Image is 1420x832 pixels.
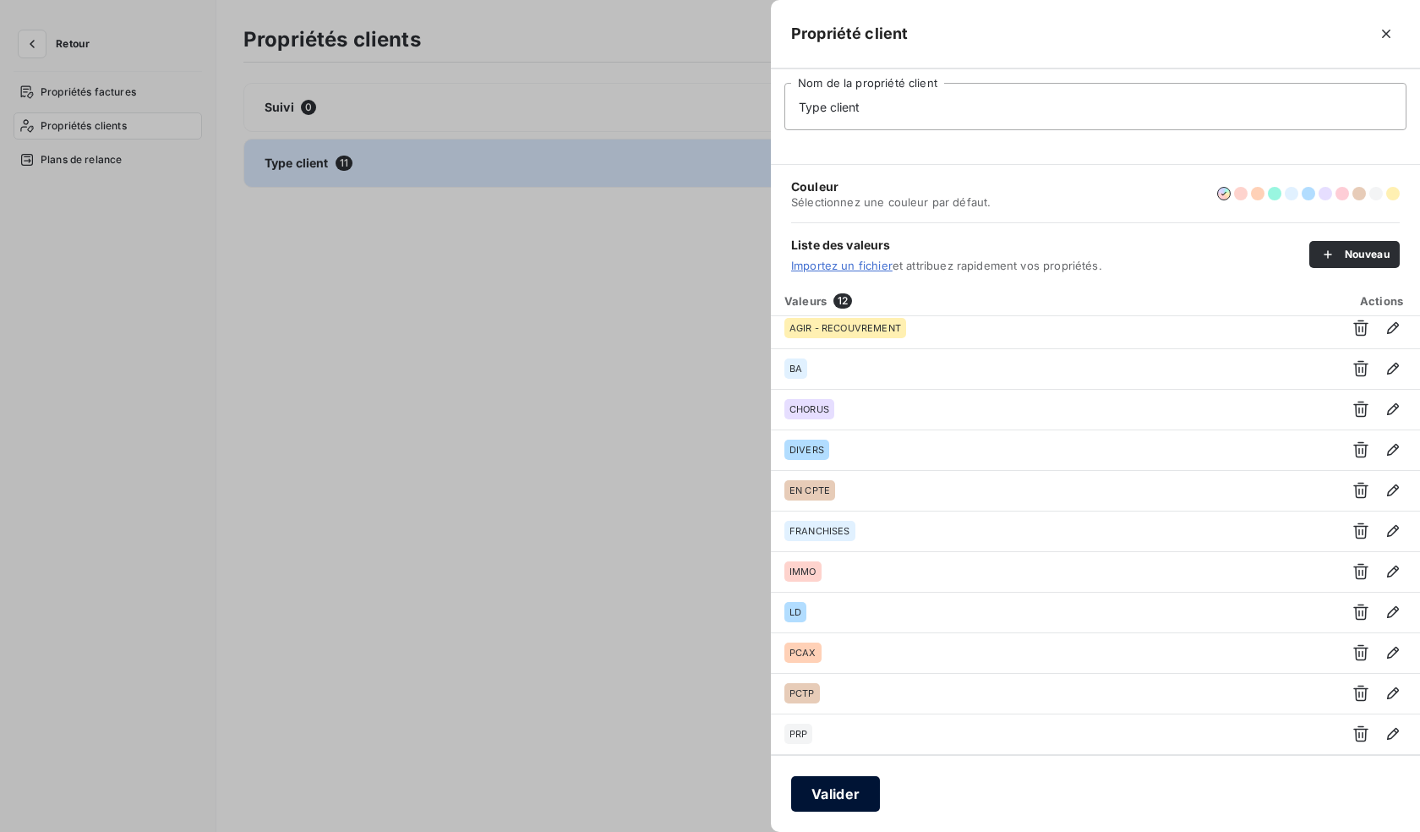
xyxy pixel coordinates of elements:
[774,293,1330,309] div: Valeurs
[789,485,830,495] span: EN CPTE
[789,567,816,577] span: IMMO
[789,404,829,414] span: CHORUS
[789,445,824,455] span: DIVERS
[1360,294,1403,308] span: Actions
[789,526,850,536] span: FRANCHISES
[791,259,1309,272] span: et attribuez rapidement vos propriétés.
[789,729,807,739] span: PRP
[789,364,802,374] span: BA
[789,607,801,617] span: LD
[791,195,991,209] span: Sélectionnez une couleur par défaut.
[833,293,852,309] span: 12
[791,237,1309,254] span: Liste des valeurs
[784,83,1406,130] input: placeholder
[791,259,893,272] a: Importez un fichier
[1363,775,1403,815] iframe: Intercom live chat
[791,22,908,46] h5: Propriété client
[791,178,991,195] span: Couleur
[789,648,816,658] span: PCAX
[1309,241,1400,268] button: Nouveau
[791,776,880,812] button: Valider
[789,323,901,333] span: AGIR - RECOUVREMENT
[789,688,815,698] span: PCTP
